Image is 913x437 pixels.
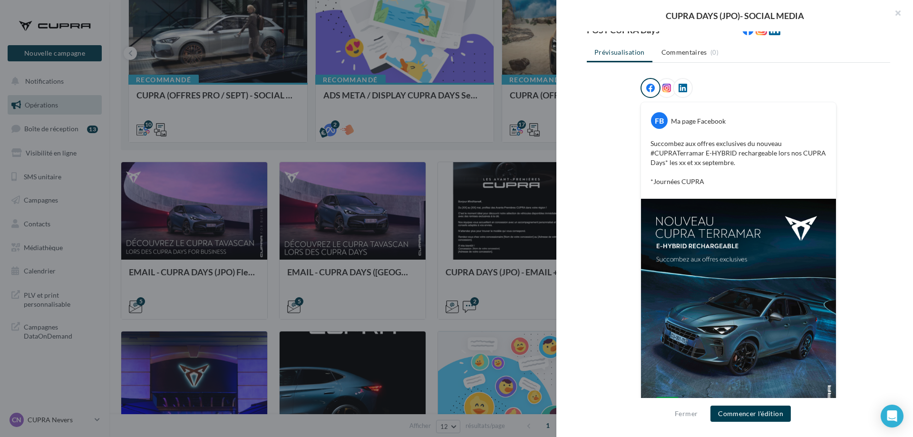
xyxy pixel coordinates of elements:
div: CUPRA DAYS (JPO)- SOCIAL MEDIA [572,11,898,20]
span: (0) [710,49,719,56]
div: Open Intercom Messenger [881,405,903,427]
div: POST CUPRA Days [587,26,735,34]
button: Commencer l'édition [710,406,791,422]
p: Succombez aux offres exclusives du nouveau #CUPRATerramar E-HYBRID rechargeable lors nos CUPRA Da... [651,139,826,186]
div: FB [651,112,668,129]
div: Ma page Facebook [671,117,726,126]
span: Commentaires [661,48,707,57]
button: Fermer [671,408,701,419]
